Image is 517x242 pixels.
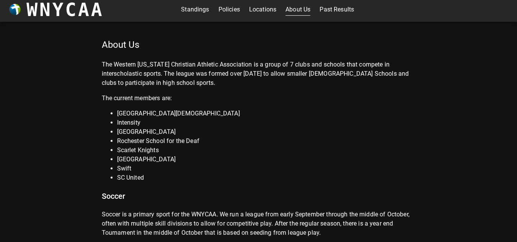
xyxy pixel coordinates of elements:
a: Locations [249,3,276,16]
p: The Western [US_STATE] Christian Athletic Association is a group of 7 clubs and schools that comp... [102,60,416,88]
a: Standings [181,3,209,16]
li: Rochester School for the Deaf [117,136,416,146]
p: The current members are: [102,94,416,103]
li: [GEOGRAPHIC_DATA][DEMOGRAPHIC_DATA] [117,109,416,118]
li: Intensity [117,118,416,127]
a: Past Results [320,3,354,16]
a: Policies [219,3,240,16]
li: Swift [117,164,416,173]
li: [GEOGRAPHIC_DATA] [117,127,416,136]
li: SC United [117,173,416,182]
p: Soccer [102,190,416,202]
p: About Us [102,39,416,51]
a: About Us [285,3,310,16]
li: Scarlet Knights [117,146,416,155]
p: Soccer is a primary sport for the WNYCAA. We run a league from early September through the middle... [102,210,416,237]
img: wnycaaBall.png [9,4,21,15]
li: [GEOGRAPHIC_DATA] [117,155,416,164]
